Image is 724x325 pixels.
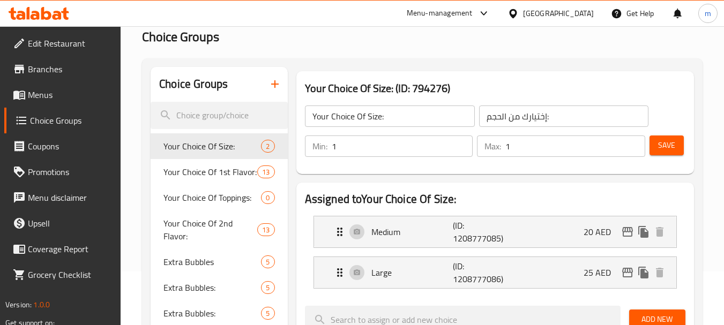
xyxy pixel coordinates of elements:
[159,76,228,92] h2: Choice Groups
[314,257,676,288] div: Expand
[705,7,711,19] span: m
[28,88,113,101] span: Menus
[163,165,257,178] span: Your Choice Of 1st Flavor:
[636,264,652,281] button: duplicate
[4,56,121,82] a: Branches
[28,165,113,178] span: Promotions
[151,210,287,249] div: Your Choice Of 2nd Flavor:13
[371,225,453,238] p: Medium
[163,140,261,153] span: Your Choice Of Size:
[305,191,685,207] h2: Assigned to Your Choice Of Size:
[33,298,50,312] span: 1.0.0
[28,191,113,204] span: Menu disclaimer
[262,257,274,267] span: 5
[151,133,287,159] div: Your Choice Of Size:2
[163,191,261,204] span: Your Choice Of Toppings:
[305,211,685,252] li: Expand
[261,307,274,320] div: Choices
[5,298,32,312] span: Version:
[314,216,676,247] div: Expand
[4,236,121,262] a: Coverage Report
[142,25,219,49] span: Choice Groups
[261,255,274,268] div: Choices
[28,217,113,230] span: Upsell
[262,308,274,319] span: 5
[163,217,257,243] span: Your Choice Of 2nd Flavor:
[652,224,668,240] button: delete
[658,139,675,152] span: Save
[163,281,261,294] span: Extra Bubbles:
[484,140,501,153] p: Max:
[163,255,261,268] span: Extra Bubbles
[262,283,274,293] span: 5
[28,243,113,255] span: Coverage Report
[151,159,287,185] div: Your Choice Of 1st Flavor:13
[258,167,274,177] span: 13
[650,135,684,155] button: Save
[262,141,274,152] span: 2
[28,63,113,75] span: Branches
[258,225,274,235] span: 13
[4,31,121,56] a: Edit Restaurant
[4,108,121,133] a: Choice Groups
[261,191,274,204] div: Choices
[453,219,507,245] p: (ID: 1208777085)
[652,264,668,281] button: delete
[305,80,685,97] h3: Your Choice Of Size: (ID: 794276)
[4,159,121,185] a: Promotions
[584,225,619,238] p: 20 AED
[4,185,121,210] a: Menu disclaimer
[151,185,287,210] div: Your Choice Of Toppings:0
[4,133,121,159] a: Coupons
[28,140,113,153] span: Coupons
[257,223,274,236] div: Choices
[28,37,113,50] span: Edit Restaurant
[28,268,113,281] span: Grocery Checklist
[4,82,121,108] a: Menus
[261,140,274,153] div: Choices
[261,281,274,294] div: Choices
[257,165,274,178] div: Choices
[151,249,287,275] div: Extra Bubbles5
[151,275,287,300] div: Extra Bubbles:5
[30,114,113,127] span: Choice Groups
[371,266,453,279] p: Large
[4,210,121,236] a: Upsell
[584,266,619,279] p: 25 AED
[619,224,636,240] button: edit
[262,193,274,203] span: 0
[619,264,636,281] button: edit
[453,260,507,285] p: (ID: 1208777086)
[312,140,327,153] p: Min:
[305,252,685,293] li: Expand
[407,7,473,20] div: Menu-management
[4,262,121,288] a: Grocery Checklist
[151,102,287,129] input: search
[636,224,652,240] button: duplicate
[163,307,261,320] span: Extra Bubbles:
[523,7,594,19] div: [GEOGRAPHIC_DATA]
